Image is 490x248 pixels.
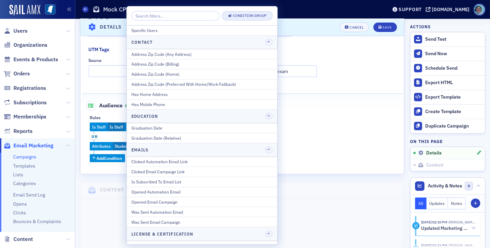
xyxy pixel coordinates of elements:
span: Details [426,150,442,156]
button: Send Test [410,32,485,46]
div: Create Template [425,109,482,115]
a: Bounces & Complaints [13,218,61,224]
button: Address Zip Code (Home) [127,69,277,79]
button: Is Subscribed To Email List [127,177,277,187]
span: Add Condition [97,155,122,161]
h4: Contact [131,39,153,45]
button: Address Zip Code (Preferred With Home/Work Fallback) [127,79,277,89]
div: Export Template [425,94,482,100]
span: Orders [13,70,30,77]
button: Opened Automation Email [127,187,277,197]
span: Audience [86,101,123,110]
div: Opened Automation Email [131,189,273,195]
img: SailAMX [45,4,55,15]
div: Address Zip Code (Billing) [131,61,273,67]
div: Specific Users [131,27,273,33]
div: Source [89,58,102,63]
h5: Updated Marketing platform email campaign: Mock CPA [421,225,469,232]
a: Clicks [13,210,26,216]
span: Events & Products [13,56,58,63]
span: Subscriptions [13,99,47,106]
span: 632 Subscribers [125,102,221,109]
button: Notes [448,198,465,209]
div: Is Staff [90,122,133,131]
button: Opened Email Campaign [127,197,277,207]
a: Create Template [410,104,485,119]
h1: Mock CPA [103,5,130,13]
h4: Education [131,113,158,119]
div: Save [382,25,392,29]
a: Campaigns [13,154,36,160]
div: Rules [90,115,100,120]
div: Send Test [425,36,482,42]
a: Lists [13,172,23,178]
div: Was Sent Automation Email [131,209,273,215]
a: Opens [13,201,27,207]
h4: Actions [410,24,431,30]
button: Address Zip Code (Billing) [127,59,277,69]
a: Categories [13,180,36,186]
a: Orders [4,70,30,77]
span: Is Staff [110,124,123,130]
div: Clicked Automation Email Link [131,158,273,165]
span: Email Marketing [13,142,53,149]
div: Has Mobile Phone [131,101,273,107]
button: Updates [426,198,448,209]
a: Export HTML [410,75,485,90]
span: Rachel Shirley [447,243,476,248]
span: Attributes [92,143,111,149]
span: Organizations [13,41,47,49]
h4: Content [100,186,124,193]
div: Opened Email Campaign [131,199,273,205]
button: Graduation Date [127,123,277,133]
a: Content [4,236,33,243]
h4: Details [100,24,122,31]
div: Student Member [90,142,156,151]
h4: License & Certification [131,231,193,237]
div: UTM Tags [89,46,110,53]
div: Address Zip Code (Any Address) [131,51,273,57]
button: Has Home Address [127,89,277,99]
span: Content [426,162,443,168]
span: Student Member [115,143,146,149]
div: Address Zip Code (Home) [131,71,273,77]
a: Organizations [4,41,47,49]
div: Schedule Send [425,65,482,71]
span: 0 [465,182,473,190]
span: Profile [474,4,485,15]
a: Memberships [4,113,46,120]
button: All [415,198,426,209]
div: Activity [412,222,419,229]
a: Templates [13,163,35,169]
button: Was Sent Automation Email [127,207,277,217]
a: Export Template [410,90,485,104]
button: Address Zip Code (Any Address) [127,49,277,59]
div: Address Zip Code (Preferred With Home/Work Fallback) [131,81,273,87]
div: Was Sent Email Campaign [131,219,273,225]
button: Duplicate Campaign [410,119,485,133]
button: Graduation Date (Relative) [127,133,277,143]
a: Email Marketing [4,142,53,149]
time: 8/14/2025 01:21 PM [421,243,447,248]
span: Activity & Notes [428,182,462,189]
button: Updated Marketing platform email campaign: Mock CPA [421,225,476,232]
a: View Homepage [40,4,55,16]
a: Subscriptions [4,99,47,106]
span: Memberships [13,113,46,120]
div: Cancel [350,25,364,29]
div: Condition Group [233,14,267,17]
button: Save [373,22,397,32]
span: Users [13,27,28,35]
div: Is Subscribed To Email List [131,179,273,185]
div: Duplicate Campaign [425,123,482,129]
div: Graduation Date (Relative) [131,135,273,141]
img: SailAMX [9,5,40,15]
div: Has Home Address [131,91,273,97]
button: Send Now [410,46,485,61]
button: Clicked Automation Email Link [127,157,277,167]
button: Cancel [340,22,369,32]
div: [DOMAIN_NAME] [432,6,469,12]
div: Export HTML [425,80,482,86]
a: Email Send Log [13,192,45,198]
